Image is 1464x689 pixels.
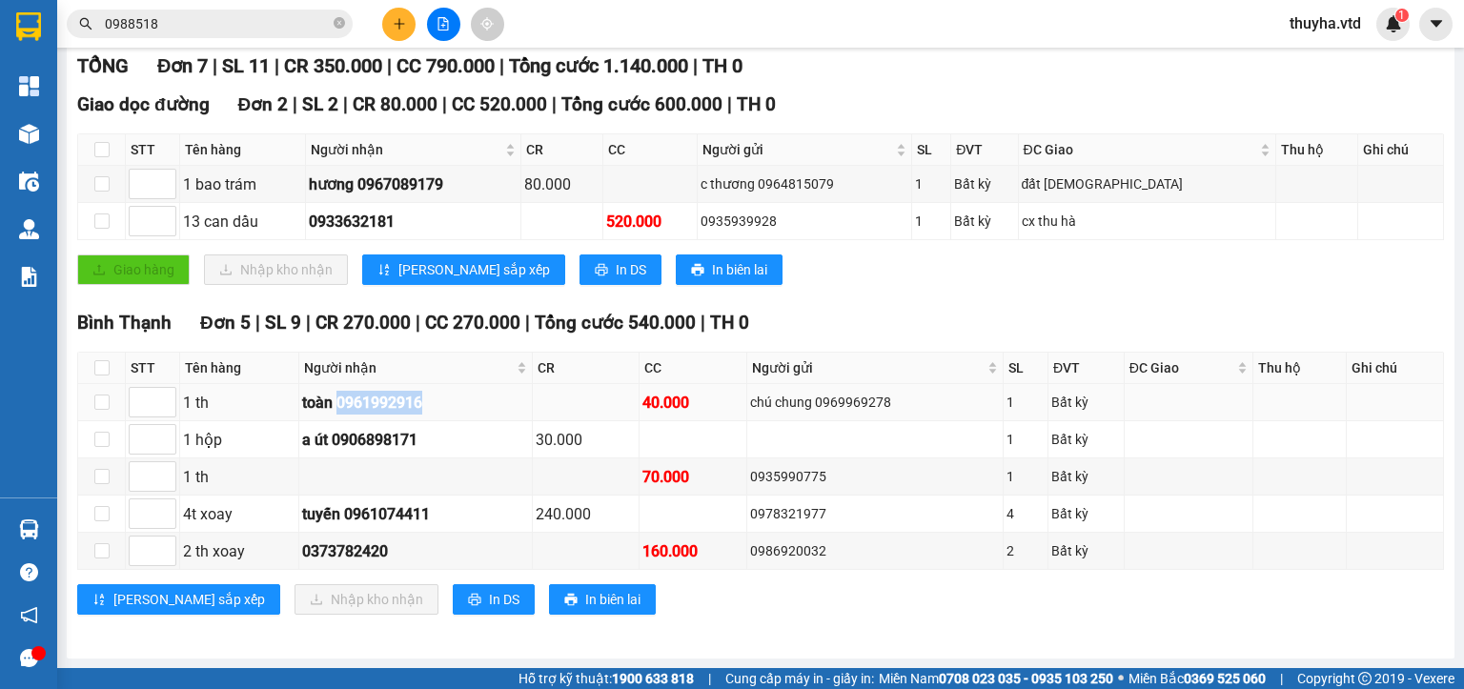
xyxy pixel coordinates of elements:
[382,8,416,41] button: plus
[951,134,1018,166] th: ĐVT
[387,54,392,77] span: |
[1024,139,1256,160] span: ĐC Giao
[564,593,578,608] span: printer
[750,466,1000,487] div: 0935990775
[1395,9,1409,22] sup: 1
[295,584,438,615] button: downloadNhập kho nhận
[1006,392,1045,413] div: 1
[471,8,504,41] button: aim
[1428,15,1445,32] span: caret-down
[915,211,947,232] div: 1
[518,668,694,689] span: Hỗ trợ kỹ thuật:
[79,17,92,30] span: search
[19,219,39,239] img: warehouse-icon
[19,124,39,144] img: warehouse-icon
[533,353,640,384] th: CR
[1419,8,1453,41] button: caret-down
[561,93,722,115] span: Tổng cước 600.000
[425,312,520,334] span: CC 270.000
[1253,353,1346,384] th: Thu hộ
[334,17,345,29] span: close-circle
[1280,668,1283,689] span: |
[302,391,529,415] div: toàn 0961992916
[691,263,704,278] span: printer
[1358,134,1444,166] th: Ghi chú
[222,54,270,77] span: SL 11
[306,312,311,334] span: |
[1274,11,1376,35] span: thuyha.vtd
[274,54,279,77] span: |
[183,391,295,415] div: 1 th
[549,584,656,615] button: printerIn biên lai
[238,93,289,115] span: Đơn 2
[915,173,947,194] div: 1
[642,391,743,415] div: 40.000
[1184,671,1266,686] strong: 0369 525 060
[1006,466,1045,487] div: 1
[77,254,190,285] button: uploadGiao hàng
[535,312,696,334] span: Tổng cước 540.000
[105,13,330,34] input: Tìm tên, số ĐT hoặc mã đơn
[1398,9,1405,22] span: 1
[311,139,501,160] span: Người nhận
[304,357,513,378] span: Người nhận
[616,259,646,280] span: In DS
[1051,540,1121,561] div: Bất kỳ
[16,12,41,41] img: logo-vxr
[640,353,747,384] th: CC
[157,54,208,77] span: Đơn 7
[702,54,742,77] span: TH 0
[536,428,637,452] div: 30.000
[524,172,600,196] div: 80.000
[302,93,338,115] span: SL 2
[750,392,1000,413] div: chú chung 0969969278
[315,312,411,334] span: CR 270.000
[77,312,172,334] span: Bình Thạnh
[676,254,783,285] button: printerIn biên lai
[180,353,299,384] th: Tên hàng
[939,671,1113,686] strong: 0708 023 035 - 0935 103 250
[180,134,306,166] th: Tên hàng
[1118,675,1124,682] span: ⚪️
[255,312,260,334] span: |
[396,54,495,77] span: CC 790.000
[727,93,732,115] span: |
[377,263,391,278] span: sort-ascending
[585,589,640,610] span: In biên lai
[213,54,217,77] span: |
[642,465,743,489] div: 70.000
[19,519,39,539] img: warehouse-icon
[737,93,776,115] span: TH 0
[499,54,504,77] span: |
[302,428,529,452] div: a út 0906898171
[393,17,406,30] span: plus
[183,428,295,452] div: 1 hộp
[1051,466,1121,487] div: Bất kỳ
[1276,134,1358,166] th: Thu hộ
[701,211,908,232] div: 0935939928
[343,93,348,115] span: |
[284,54,382,77] span: CR 350.000
[480,17,494,30] span: aim
[19,76,39,96] img: dashboard-icon
[309,210,518,233] div: 0933632181
[183,465,295,489] div: 1 th
[693,54,698,77] span: |
[1051,503,1121,524] div: Bất kỳ
[19,172,39,192] img: warehouse-icon
[293,93,297,115] span: |
[77,584,280,615] button: sort-ascending[PERSON_NAME] sắp xếp
[265,312,301,334] span: SL 9
[183,502,295,526] div: 4t xoay
[595,263,608,278] span: printer
[1129,357,1234,378] span: ĐC Giao
[126,134,180,166] th: STT
[612,671,694,686] strong: 1900 633 818
[552,93,557,115] span: |
[362,254,565,285] button: sort-ascending[PERSON_NAME] sắp xếp
[954,173,1014,194] div: Bất kỳ
[1128,668,1266,689] span: Miền Bắc
[579,254,661,285] button: printerIn DS
[912,134,951,166] th: SL
[468,593,481,608] span: printer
